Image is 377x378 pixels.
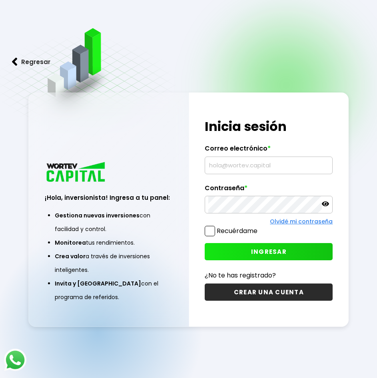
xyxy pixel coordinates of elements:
img: logos_whatsapp-icon.242b2217.svg [4,349,26,371]
button: INGRESAR [205,243,333,260]
img: flecha izquierda [12,58,18,66]
img: logo_wortev_capital [45,161,108,185]
label: Contraseña [205,184,333,196]
li: con el programa de referidos. [55,277,163,304]
a: ¿No te has registrado?CREAR UNA CUENTA [205,270,333,301]
li: a través de inversiones inteligentes. [55,249,163,277]
h3: ¡Hola, inversionista! Ingresa a tu panel: [45,193,173,202]
li: tus rendimientos. [55,236,163,249]
button: CREAR UNA CUENTA [205,283,333,301]
input: hola@wortev.capital [208,157,329,174]
span: Crea valor [55,252,86,260]
h1: Inicia sesión [205,117,333,136]
span: Gestiona nuevas inversiones [55,211,140,219]
span: Invita y [GEOGRAPHIC_DATA] [55,279,141,288]
li: con facilidad y control. [55,209,163,236]
label: Recuérdame [217,226,257,235]
span: INGRESAR [251,247,287,256]
a: Olvidé mi contraseña [270,217,333,225]
p: ¿No te has registrado? [205,270,333,280]
span: Monitorea [55,239,86,247]
label: Correo electrónico [205,145,333,157]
